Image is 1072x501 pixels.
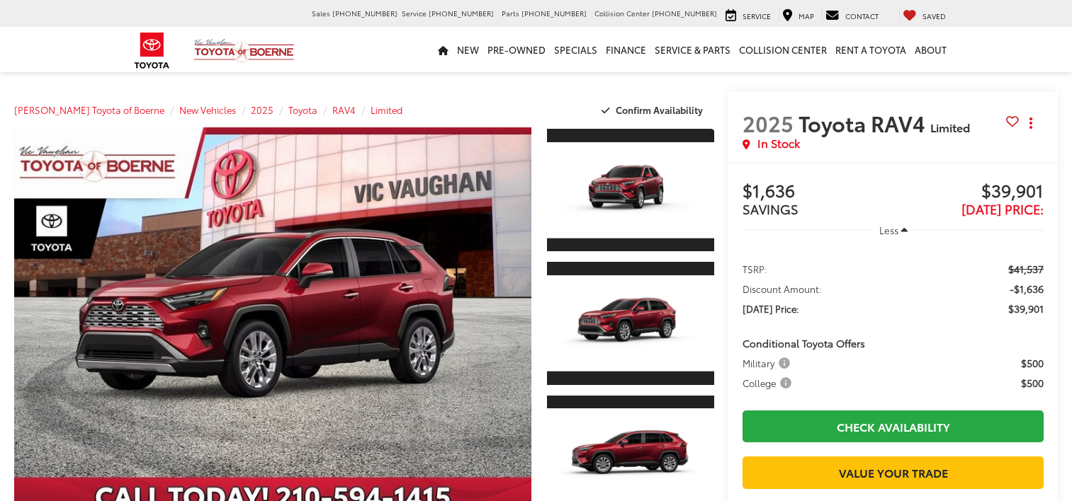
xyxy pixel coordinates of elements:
span: Service [743,11,771,21]
span: [DATE] Price: [961,200,1044,218]
a: Check Availability [743,410,1044,442]
a: Map [779,8,818,22]
span: -$1,636 [1010,282,1044,296]
span: Contact [845,11,879,21]
span: Confirm Availability [616,103,703,116]
span: College [743,376,794,390]
a: Value Your Trade [743,456,1044,488]
a: Expand Photo 2 [547,260,714,386]
span: $1,636 [743,181,893,202]
a: 2025 [251,103,273,116]
span: $39,901 [893,181,1044,202]
a: My Saved Vehicles [899,8,949,22]
a: Expand Photo 1 [547,127,714,253]
span: $500 [1021,376,1044,390]
span: [DATE] Price: [743,301,799,316]
a: Pre-Owned [483,27,550,72]
a: Rent a Toyota [831,27,910,72]
span: [PHONE_NUMBER] [521,8,587,18]
img: Toyota [125,28,179,74]
span: Map [799,11,814,21]
span: $39,901 [1008,301,1044,316]
span: Collision Center [594,8,650,18]
span: Military [743,356,793,370]
button: College [743,376,796,390]
span: dropdown dots [1029,117,1032,129]
span: Saved [923,11,946,21]
button: Military [743,356,795,370]
a: Toyota [288,103,317,116]
span: Limited [930,119,970,135]
span: $41,537 [1008,262,1044,276]
span: Sales [312,8,330,18]
a: Service & Parts: Opens in a new tab [650,27,735,72]
span: $500 [1021,356,1044,370]
span: Service [402,8,427,18]
a: RAV4 [332,103,356,116]
a: New [453,27,483,72]
a: Contact [822,8,882,22]
a: About [910,27,951,72]
span: Conditional Toyota Offers [743,336,865,350]
a: Service [722,8,774,22]
span: In Stock [757,135,800,151]
span: [PHONE_NUMBER] [429,8,494,18]
span: TSRP: [743,262,767,276]
span: 2025 [743,108,794,138]
button: Less [872,217,915,243]
a: [PERSON_NAME] Toyota of Boerne [14,103,164,116]
a: Collision Center [735,27,831,72]
a: Specials [550,27,602,72]
img: Vic Vaughan Toyota of Boerne [193,38,295,63]
span: Toyota RAV4 [799,108,930,138]
img: 2025 Toyota RAV4 Limited [545,142,716,238]
button: Actions [1019,110,1044,135]
span: Discount Amount: [743,282,822,296]
a: Limited [371,103,402,116]
img: 2025 Toyota RAV4 Limited [545,275,716,372]
button: Confirm Availability [594,98,715,122]
span: [PHONE_NUMBER] [652,8,717,18]
span: SAVINGS [743,200,799,218]
a: Finance [602,27,650,72]
a: New Vehicles [179,103,236,116]
span: [PHONE_NUMBER] [332,8,397,18]
a: Home [434,27,453,72]
span: Parts [502,8,519,18]
span: Less [879,224,898,236]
